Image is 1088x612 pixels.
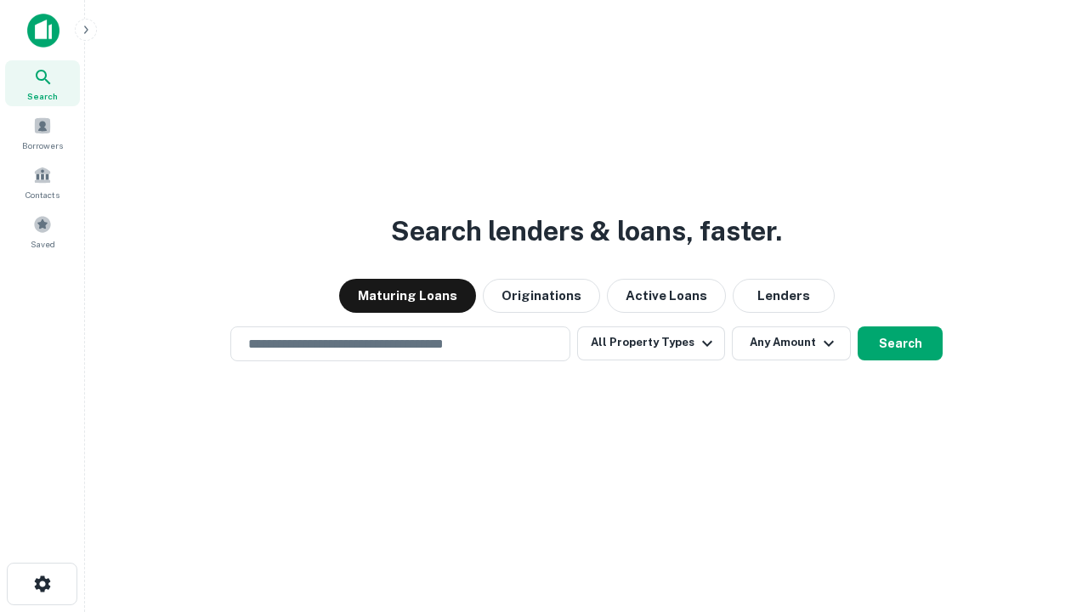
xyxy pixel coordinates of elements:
[31,237,55,251] span: Saved
[5,60,80,106] a: Search
[858,326,943,360] button: Search
[1003,422,1088,503] iframe: Chat Widget
[5,159,80,205] a: Contacts
[483,279,600,313] button: Originations
[391,211,782,252] h3: Search lenders & loans, faster.
[5,208,80,254] a: Saved
[25,188,59,201] span: Contacts
[27,89,58,103] span: Search
[607,279,726,313] button: Active Loans
[339,279,476,313] button: Maturing Loans
[22,139,63,152] span: Borrowers
[577,326,725,360] button: All Property Types
[27,14,59,48] img: capitalize-icon.png
[733,279,835,313] button: Lenders
[5,110,80,156] a: Borrowers
[732,326,851,360] button: Any Amount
